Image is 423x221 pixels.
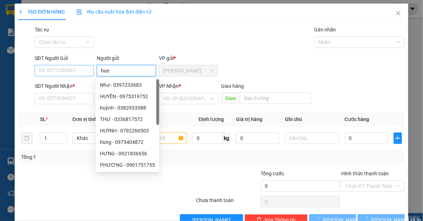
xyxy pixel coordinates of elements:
div: hiền [6,22,63,31]
span: Định lượng [198,116,224,122]
div: An Sương [68,6,126,15]
span: VP Nhận [159,83,179,89]
span: TẠO ĐƠN HÀNG [18,9,65,15]
div: HUYỀN - 0975319752 [100,92,155,100]
div: SĐT Người Gửi [35,54,94,62]
div: THƯ - 0336817572 [96,114,159,125]
span: kg [223,132,230,144]
span: plus [18,9,23,14]
span: Cước hàng [345,116,369,122]
div: Như - 0397233683 [96,79,159,91]
div: 40.000 [5,45,64,54]
span: close [396,10,401,16]
div: VP gửi [159,54,218,62]
div: lam [68,15,126,23]
div: Tổng: 1 [21,153,164,161]
span: plus [394,135,401,141]
div: PHƯƠNG - 0901751755 [96,159,159,171]
label: Tác vụ [35,27,49,32]
div: HUYỀN - 0975319752 [96,91,159,102]
span: Giá trị hàng [236,116,262,122]
span: Yêu cầu xuất hóa đơn điện tử [76,9,152,15]
div: Người gửi [97,54,156,62]
span: Mỹ Hương [163,65,214,76]
div: HƯNG - 0921836656 [100,150,155,157]
input: Dọc đường [240,92,311,104]
button: Close [388,4,408,24]
div: HUỲNH - 0792260503 [100,127,155,135]
div: huỳnh - 0382933388 [100,104,155,112]
div: huỳnh - 0382933388 [96,102,159,114]
div: 0984702486 [6,31,63,41]
div: hùng - 0975404872 [100,138,155,146]
input: Ghi Chú [285,132,339,144]
div: hùng - 0975404872 [96,136,159,148]
span: SL [40,116,46,122]
img: icon [76,9,82,15]
span: Giao hàng [221,83,244,89]
button: plus [394,132,402,144]
span: Nhận: [68,7,85,14]
div: Như - 0397233683 [100,81,155,89]
span: Gửi: [6,6,17,14]
input: 0 [236,132,279,144]
div: 0963840483 [68,23,126,33]
div: Chưa thanh toán [195,196,260,209]
div: SĐT Người Nhận [35,82,94,90]
div: THƯ - 0336817572 [100,115,155,123]
div: [PERSON_NAME] [6,6,63,22]
label: Gán nhãn [314,27,336,32]
label: Hình thức thanh toán [341,171,389,176]
div: HƯNG - 0921836656 [96,148,159,159]
button: delete [21,132,32,144]
input: VD: Bàn, Ghế [132,132,187,144]
span: Giao [221,92,240,104]
span: CR : [5,46,16,53]
div: HUỲNH - 0792260503 [96,125,159,136]
th: Ghi chú [282,112,342,126]
span: Khác [77,133,122,144]
span: Đơn vị tính [72,116,99,122]
div: PHƯƠNG - 0901751755 [100,161,155,169]
span: Tổng cước [261,171,284,176]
